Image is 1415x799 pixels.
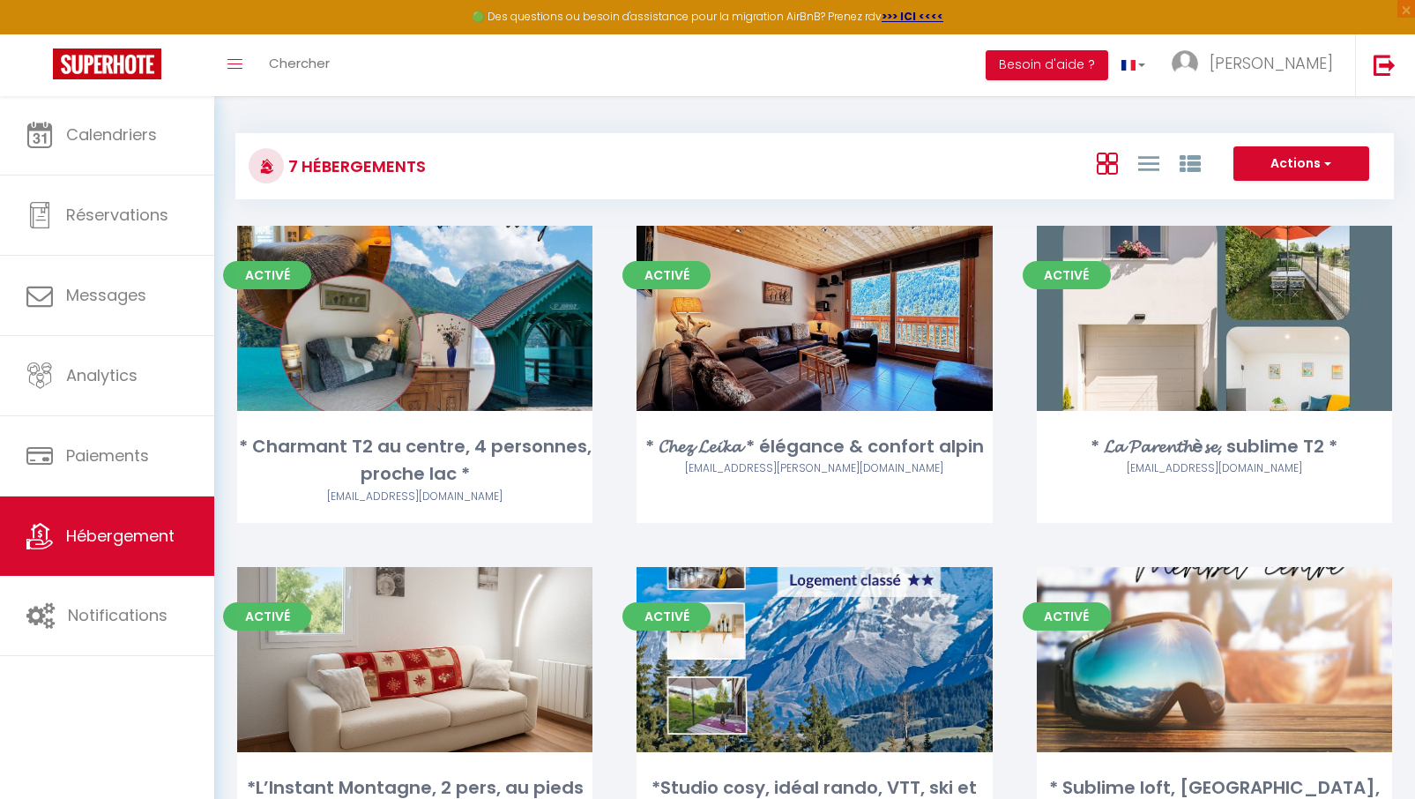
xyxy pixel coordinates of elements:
[269,54,330,72] span: Chercher
[622,602,711,631] span: Activé
[68,604,168,626] span: Notifications
[1138,148,1159,177] a: Vue en Liste
[1097,148,1118,177] a: Vue en Box
[223,261,311,289] span: Activé
[986,50,1108,80] button: Besoin d'aide ?
[1233,146,1369,182] button: Actions
[622,261,711,289] span: Activé
[1158,34,1355,96] a: ... [PERSON_NAME]
[284,146,426,186] h3: 7 Hébergements
[1037,433,1392,460] div: * 𝓛𝓪 𝓟𝓪𝓻𝓮𝓷𝓽𝓱è𝓼𝓮, sublime T2 *
[1023,602,1111,631] span: Activé
[637,460,992,477] div: Airbnb
[223,602,311,631] span: Activé
[237,489,592,505] div: Airbnb
[1172,50,1198,77] img: ...
[882,9,943,24] a: >>> ICI <<<<
[66,123,157,146] span: Calendriers
[66,204,168,226] span: Réservations
[237,433,592,489] div: * Charmant T2 au centre, 4 personnes, proche lac *
[53,49,161,79] img: Super Booking
[1023,261,1111,289] span: Activé
[256,34,343,96] a: Chercher
[66,364,138,386] span: Analytics
[66,284,146,306] span: Messages
[637,433,992,460] div: * 𝓒𝓱𝓮𝔃 𝓛𝓮𝓲𝓴𝓪 * élégance & confort alpin
[66,444,149,467] span: Paiements
[1210,52,1333,74] span: [PERSON_NAME]
[1180,148,1201,177] a: Vue par Groupe
[1374,54,1396,76] img: logout
[66,525,175,547] span: Hébergement
[1037,460,1392,477] div: Airbnb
